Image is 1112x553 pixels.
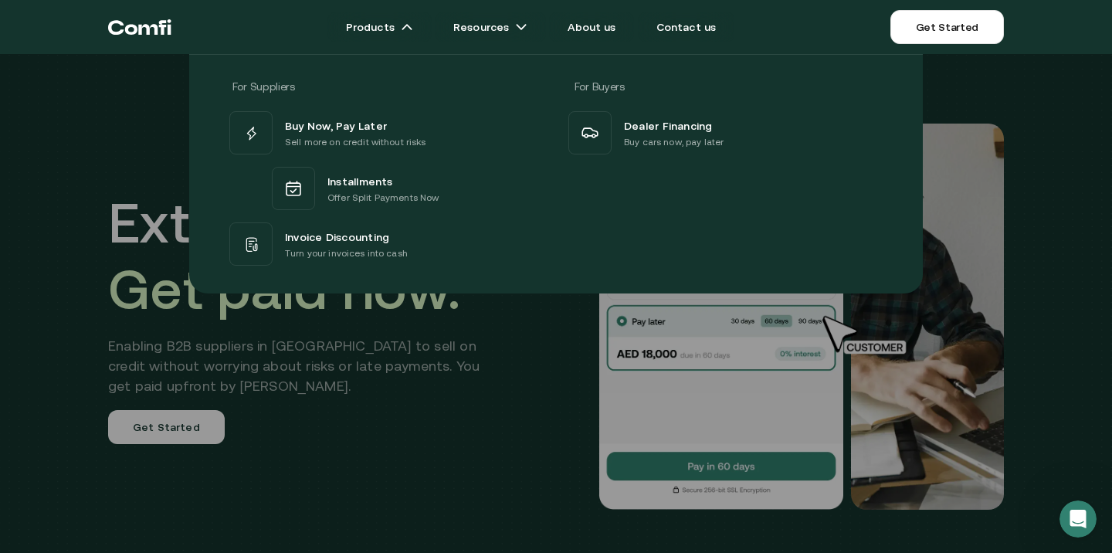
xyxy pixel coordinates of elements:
a: Dealer FinancingBuy cars now, pay later [565,108,886,158]
a: Productsarrow icons [327,12,432,42]
iframe: Intercom live chat [1059,500,1097,538]
a: InstallmentsOffer Split Payments Now [226,158,547,219]
p: Buy cars now, pay later [624,134,724,150]
p: Offer Split Payments Now [327,190,439,205]
span: For Suppliers [232,80,294,93]
p: Turn your invoices into cash [285,246,408,261]
a: Invoice DiscountingTurn your invoices into cash [226,219,547,269]
a: Get Started [890,10,1004,44]
a: Contact us [638,12,735,42]
span: Dealer Financing [624,116,713,134]
span: For Buyers [575,80,625,93]
a: Resourcesarrow icons [435,12,546,42]
a: Buy Now, Pay LaterSell more on credit without risks [226,108,547,158]
span: Invoice Discounting [285,227,389,246]
a: Return to the top of the Comfi home page [108,4,171,50]
a: About us [549,12,634,42]
span: Installments [327,171,393,190]
span: Buy Now, Pay Later [285,116,387,134]
img: arrow icons [515,21,527,33]
p: Sell more on credit without risks [285,134,426,150]
img: arrow icons [401,21,413,33]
